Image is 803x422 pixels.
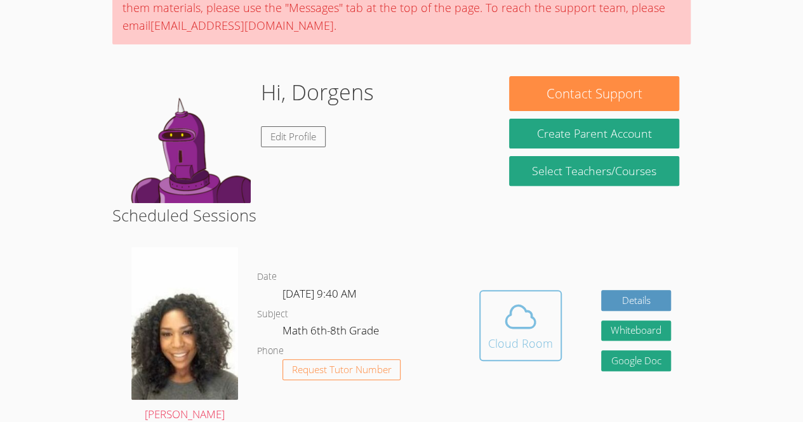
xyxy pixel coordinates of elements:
[257,307,288,322] dt: Subject
[509,156,679,186] a: Select Teachers/Courses
[601,350,671,371] a: Google Doc
[509,76,679,111] button: Contact Support
[282,359,401,380] button: Request Tutor Number
[509,119,679,148] button: Create Parent Account
[261,126,326,147] a: Edit Profile
[257,269,277,285] dt: Date
[124,76,251,203] img: default.png
[601,290,671,311] a: Details
[282,286,357,301] span: [DATE] 9:40 AM
[112,203,691,227] h2: Scheduled Sessions
[282,322,382,343] dd: Math 6th-8th Grade
[292,365,392,374] span: Request Tutor Number
[257,343,284,359] dt: Phone
[601,320,671,341] button: Whiteboard
[131,247,238,400] img: avatar.png
[479,290,562,361] button: Cloud Room
[261,76,374,109] h1: Hi, Dorgens
[488,334,553,352] div: Cloud Room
